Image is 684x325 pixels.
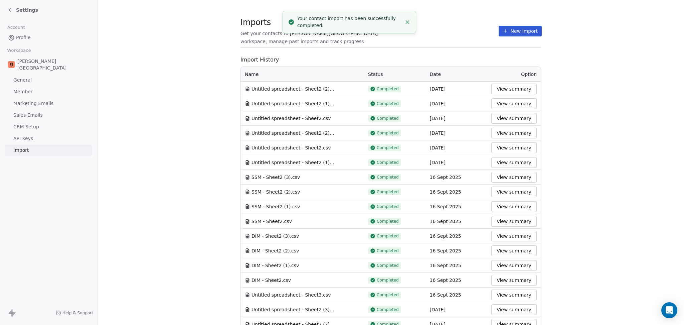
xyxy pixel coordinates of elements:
span: Completed [377,248,399,253]
div: [DATE] [430,100,484,107]
span: DIM - Sheet2 (3).csv [251,233,299,239]
a: Settings [8,7,38,13]
div: [DATE] [430,306,484,313]
div: 16 Sept 2025 [430,203,484,210]
div: 16 Sept 2025 [430,262,484,269]
span: SSM - Sheet2 (3).csv [251,174,300,181]
span: Import [13,147,29,154]
span: SSM - Sheet2.csv [251,218,292,225]
span: Completed [377,175,399,180]
button: View summary [491,187,537,197]
div: [DATE] [430,130,484,136]
div: 16 Sept 2025 [430,189,484,195]
div: [DATE] [430,86,484,92]
a: Help & Support [56,310,93,316]
div: Your contact import has been successfully completed. [297,15,402,29]
button: View summary [491,157,537,168]
span: Get your contacts to [240,30,289,37]
span: Settings [16,7,38,13]
span: Completed [377,219,399,224]
span: Name [245,71,259,78]
span: Completed [377,86,399,92]
a: Import [5,145,92,156]
a: Marketing Emails [5,98,92,109]
span: Completed [377,160,399,165]
span: Member [13,88,33,95]
span: Help & Support [62,310,93,316]
button: View summary [491,290,537,300]
div: 16 Sept 2025 [430,247,484,254]
div: 16 Sept 2025 [430,218,484,225]
span: Import History [240,56,541,64]
button: View summary [491,201,537,212]
button: New Import [499,26,542,36]
span: Untitled spreadsheet - Sheet3.csv [251,292,331,298]
div: [DATE] [430,144,484,151]
span: DIM - Sheet2 (2).csv [251,247,299,254]
span: workspace, manage past imports and track progress [240,38,364,45]
span: Completed [377,292,399,298]
a: Member [5,86,92,97]
div: 16 Sept 2025 [430,174,484,181]
span: Completed [377,307,399,312]
span: Untitled spreadsheet - Sheet2 (2).csv [251,130,335,136]
a: Sales Emails [5,110,92,121]
span: CRM Setup [13,123,39,130]
button: View summary [491,98,537,109]
span: Option [521,72,537,77]
div: Open Intercom Messenger [661,302,677,318]
button: View summary [491,128,537,138]
span: Date [430,72,441,77]
img: Goela%20School%20Logos%20(4).png [8,61,15,68]
button: View summary [491,275,537,286]
button: View summary [491,231,537,241]
div: 16 Sept 2025 [430,277,484,284]
span: Untitled spreadsheet - Sheet2 (1).csv [251,159,335,166]
span: Account [4,22,28,32]
button: View summary [491,113,537,124]
span: Completed [377,189,399,195]
span: SSM - Sheet2 (1).csv [251,203,300,210]
a: General [5,75,92,86]
span: Completed [377,278,399,283]
span: Status [368,72,383,77]
span: Untitled spreadsheet - Sheet2.csv [251,144,331,151]
button: View summary [491,245,537,256]
button: View summary [491,260,537,271]
button: View summary [491,142,537,153]
div: [DATE] [430,115,484,122]
span: Marketing Emails [13,100,53,107]
span: API Keys [13,135,33,142]
span: SSM - Sheet2 (2).csv [251,189,300,195]
span: Sales Emails [13,112,43,119]
span: [PERSON_NAME][GEOGRAPHIC_DATA] [17,58,89,71]
button: View summary [491,172,537,183]
a: CRM Setup [5,121,92,132]
button: View summary [491,84,537,94]
span: General [13,77,32,84]
span: [PERSON_NAME][GEOGRAPHIC_DATA] [290,30,378,37]
span: DIM - Sheet2 (1).csv [251,262,299,269]
span: DIM - Sheet2.csv [251,277,291,284]
button: Close toast [403,18,412,26]
span: Untitled spreadsheet - Sheet2.csv [251,115,331,122]
span: Untitled spreadsheet - Sheet2 (2).csv [251,86,335,92]
span: Completed [377,101,399,106]
span: Completed [377,233,399,239]
span: Completed [377,130,399,136]
div: [DATE] [430,159,484,166]
div: 16 Sept 2025 [430,292,484,298]
span: Untitled spreadsheet - Sheet2 (1).csv [251,100,335,107]
span: Imports [240,17,499,27]
button: View summary [491,304,537,315]
span: Completed [377,204,399,209]
span: Completed [377,263,399,268]
span: Profile [16,34,31,41]
div: 16 Sept 2025 [430,233,484,239]
a: Profile [5,32,92,43]
button: View summary [491,216,537,227]
span: Completed [377,116,399,121]
span: Completed [377,145,399,150]
span: Workspace [4,45,34,56]
span: Untitled spreadsheet - Sheet2 (3).csv [251,306,335,313]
